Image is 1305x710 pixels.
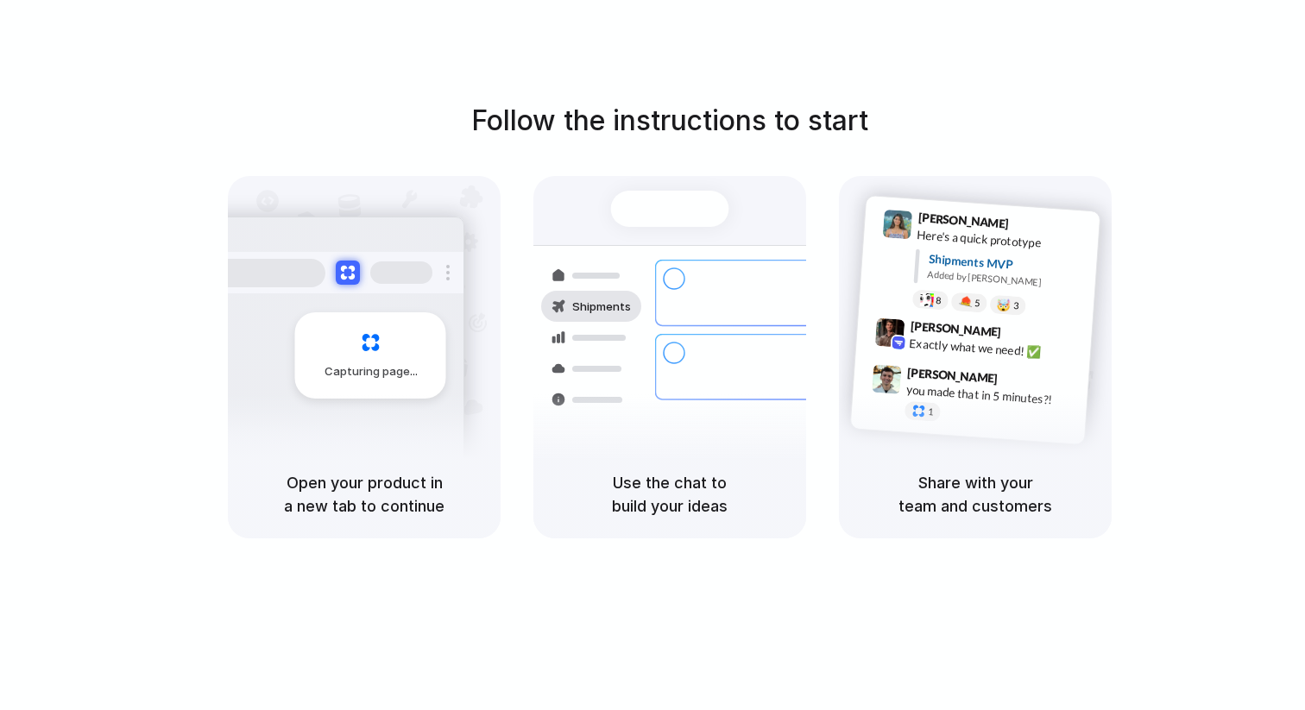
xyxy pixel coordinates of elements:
[909,335,1081,364] div: Exactly what we need! ✅
[917,226,1089,255] div: Here's a quick prototype
[325,363,420,380] span: Capturing page
[997,299,1012,312] div: 🤯
[928,407,934,417] span: 1
[917,208,1009,233] span: [PERSON_NAME]
[471,100,868,141] h1: Follow the instructions to start
[927,267,1086,292] div: Added by [PERSON_NAME]
[936,296,942,305] span: 8
[974,298,980,308] span: 5
[572,298,631,316] span: Shipments
[1003,372,1038,393] span: 9:47 AM
[928,250,1087,279] div: Shipments MVP
[1006,325,1042,346] span: 9:42 AM
[910,317,1001,342] span: [PERSON_NAME]
[1013,301,1019,311] span: 3
[1014,217,1050,237] span: 9:41 AM
[860,471,1091,518] h5: Share with your team and customers
[249,471,480,518] h5: Open your product in a new tab to continue
[905,381,1078,411] div: you made that in 5 minutes?!
[554,471,785,518] h5: Use the chat to build your ideas
[907,363,999,388] span: [PERSON_NAME]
